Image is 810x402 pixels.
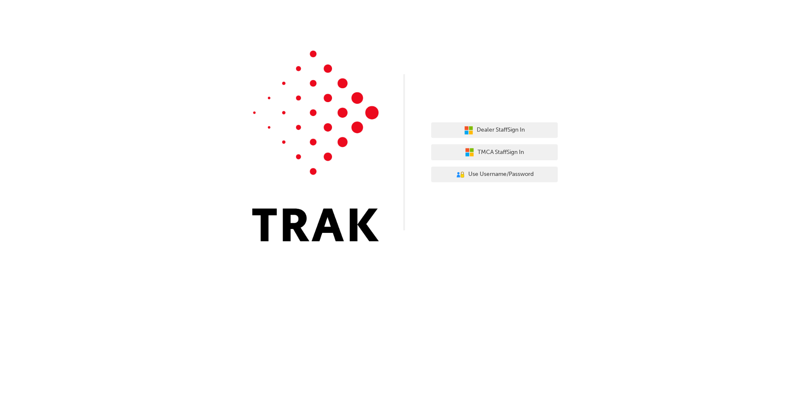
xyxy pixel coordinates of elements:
img: Trak [252,51,379,241]
span: Dealer Staff Sign In [477,125,525,135]
button: TMCA StaffSign In [431,144,558,160]
button: Use Username/Password [431,167,558,183]
button: Dealer StaffSign In [431,122,558,138]
span: TMCA Staff Sign In [478,148,524,157]
span: Use Username/Password [468,170,534,179]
